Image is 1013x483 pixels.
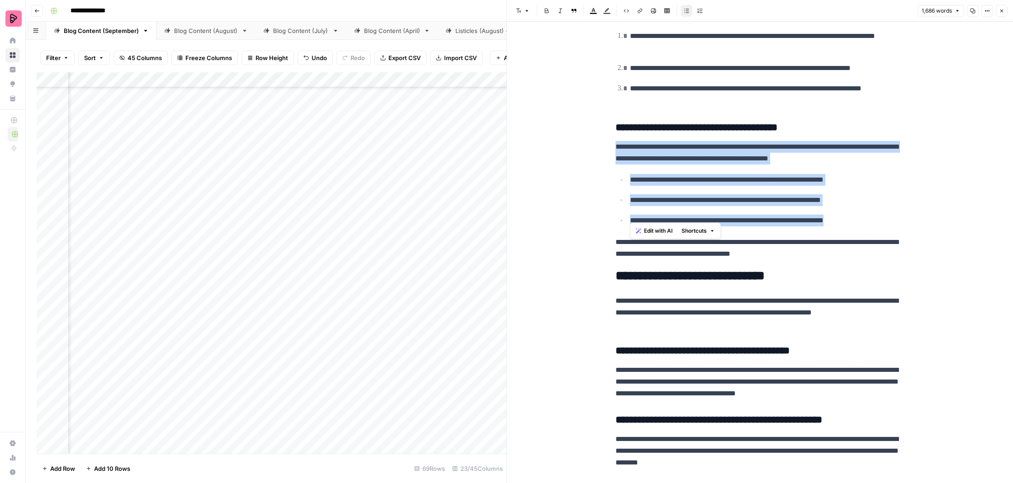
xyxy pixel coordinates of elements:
button: Workspace: Preply [5,7,20,30]
span: Shortcuts [682,227,707,235]
button: 45 Columns [114,51,168,65]
span: Edit with AI [644,227,672,235]
span: 45 Columns [128,53,162,62]
span: Add Row [50,464,75,473]
button: Add Row [37,461,80,476]
button: Import CSV [430,51,483,65]
a: Home [5,33,20,48]
button: Add 10 Rows [80,461,136,476]
a: Browse [5,48,20,62]
a: Blog Content (April) [346,22,438,40]
a: Settings [5,436,20,450]
div: Blog Content (July) [273,26,329,35]
button: Sort [78,51,110,65]
button: Row Height [241,51,294,65]
span: Import CSV [444,53,477,62]
button: Export CSV [374,51,426,65]
button: Help + Support [5,465,20,479]
a: Usage [5,450,20,465]
span: Sort [84,53,96,62]
span: Export CSV [388,53,421,62]
a: Opportunities [5,77,20,91]
img: Preply Logo [5,10,22,27]
span: Row Height [256,53,288,62]
span: Add 10 Rows [94,464,130,473]
button: 1,686 words [918,5,964,17]
a: Blog Content (September) [46,22,156,40]
span: Filter [46,53,61,62]
a: Insights [5,62,20,77]
button: Undo [298,51,333,65]
div: 69 Rows [411,461,449,476]
div: Blog Content (April) [364,26,420,35]
div: Blog Content (September) [64,26,139,35]
button: Redo [336,51,371,65]
div: 23/45 Columns [449,461,506,476]
a: Blog Content (August) [156,22,256,40]
button: Filter [40,51,75,65]
a: Listicles (August) - WIP [438,22,539,40]
a: Blog Content (July) [256,22,346,40]
span: 1,686 words [922,7,952,15]
button: Add Column [490,51,544,65]
button: Freeze Columns [171,51,238,65]
a: Your Data [5,91,20,106]
button: Shortcuts [678,225,719,237]
div: Listicles (August) - WIP [455,26,521,35]
span: Redo [350,53,365,62]
span: Undo [312,53,327,62]
button: Edit with AI [632,225,676,237]
span: Freeze Columns [185,53,232,62]
div: Blog Content (August) [174,26,238,35]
